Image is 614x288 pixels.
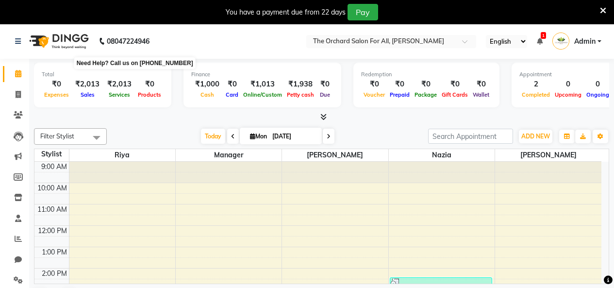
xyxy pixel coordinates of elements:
[584,79,612,90] div: 0
[495,149,601,161] span: [PERSON_NAME]
[241,91,284,98] span: Online/Custom
[552,33,569,50] img: Admin
[428,129,513,144] input: Search Appointment
[412,79,439,90] div: ₹0
[39,162,69,172] div: 9:00 AM
[25,28,91,55] img: logo
[361,79,387,90] div: ₹0
[521,133,550,140] span: ADD NEW
[40,247,69,257] div: 1:00 PM
[361,91,387,98] span: Voucher
[42,79,71,90] div: ₹0
[35,183,69,193] div: 10:00 AM
[316,79,333,90] div: ₹0
[78,91,97,98] span: Sales
[42,70,164,79] div: Total
[135,91,164,98] span: Products
[519,130,552,143] button: ADD NEW
[284,79,316,90] div: ₹1,938
[223,79,241,90] div: ₹0
[284,91,316,98] span: Petty cash
[201,129,225,144] span: Today
[470,79,492,90] div: ₹0
[36,226,69,236] div: 12:00 PM
[248,133,269,140] span: Mon
[198,91,216,98] span: Cash
[69,149,175,161] span: Riya
[552,79,584,90] div: 0
[191,70,333,79] div: Finance
[226,7,346,17] div: You have a payment due from 22 days
[34,149,69,159] div: Stylist
[552,91,584,98] span: Upcoming
[387,79,412,90] div: ₹0
[361,70,492,79] div: Redemption
[439,91,470,98] span: Gift Cards
[71,79,103,90] div: ₹2,013
[223,91,241,98] span: Card
[106,91,133,98] span: Services
[387,91,412,98] span: Prepaid
[135,79,164,90] div: ₹0
[537,37,543,46] a: 1
[584,91,612,98] span: Ongoing
[389,149,495,161] span: Nazia
[269,129,318,144] input: 2025-09-01
[541,32,546,39] span: 1
[470,91,492,98] span: Wallet
[176,149,282,161] span: Manager
[241,79,284,90] div: ₹1,013
[40,132,74,140] span: Filter Stylist
[412,91,439,98] span: Package
[282,149,388,161] span: [PERSON_NAME]
[107,28,149,55] b: 08047224946
[40,269,69,279] div: 2:00 PM
[103,79,135,90] div: ₹2,013
[42,91,71,98] span: Expenses
[519,91,552,98] span: Completed
[348,4,378,20] button: Pay
[519,79,552,90] div: 2
[317,91,332,98] span: Due
[574,36,596,47] span: Admin
[191,79,223,90] div: ₹1,000
[439,79,470,90] div: ₹0
[35,204,69,215] div: 11:00 AM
